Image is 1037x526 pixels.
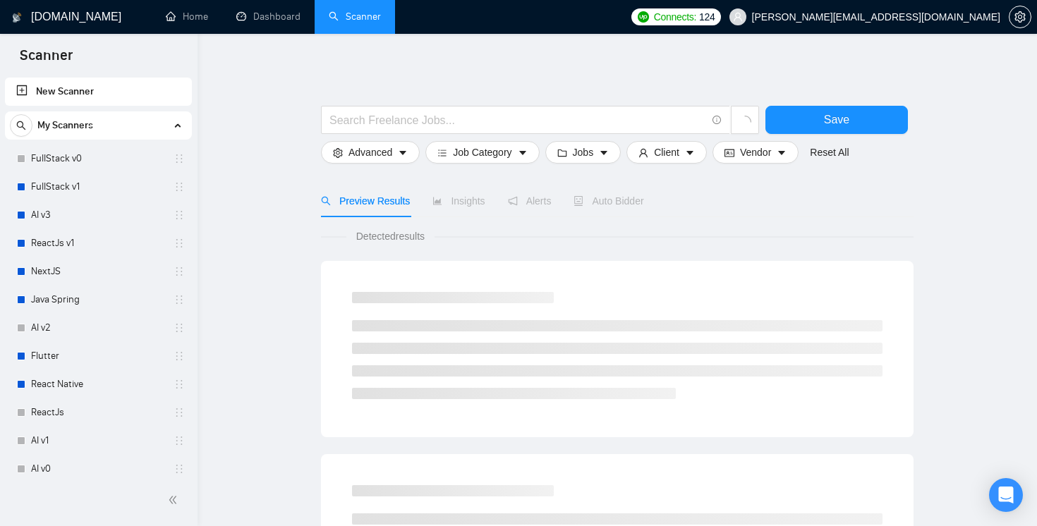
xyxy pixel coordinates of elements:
span: caret-down [518,147,528,157]
a: homeHome [166,11,208,23]
span: bars [437,147,447,157]
span: double-left [168,493,182,507]
span: caret-down [777,147,787,157]
span: Vendor [740,145,771,160]
a: Reset All [810,145,849,160]
span: folder [557,147,567,157]
span: caret-down [599,147,609,157]
button: Save [765,106,908,134]
a: ReactJs [31,398,165,427]
span: holder [174,266,185,277]
span: holder [174,209,185,221]
button: idcardVendorcaret-down [712,141,799,164]
span: Detected results [346,228,435,244]
a: Java Spring [31,286,165,314]
button: setting [1009,6,1031,28]
span: My Scanners [37,111,93,140]
img: logo [12,6,22,29]
span: search [321,196,331,206]
div: Open Intercom Messenger [989,478,1023,512]
span: holder [174,435,185,446]
a: FullStack v0 [31,145,165,173]
span: Advanced [348,145,392,160]
span: holder [174,153,185,164]
span: holder [174,238,185,249]
span: loading [739,116,751,128]
span: setting [333,147,343,157]
span: Alerts [508,195,552,207]
span: Auto Bidder [574,195,643,207]
span: holder [174,350,185,362]
a: FullStack v1 [31,173,165,201]
span: holder [174,322,185,334]
a: dashboardDashboard [236,11,301,23]
span: Preview Results [321,195,410,207]
span: holder [174,463,185,475]
span: search [11,121,32,130]
span: holder [174,181,185,192]
span: holder [174,294,185,305]
span: caret-down [685,147,695,157]
input: Search Freelance Jobs... [329,111,706,129]
button: folderJobscaret-down [545,141,621,164]
a: ReactJs v1 [31,229,165,257]
span: Job Category [453,145,511,160]
a: setting [1009,11,1031,23]
button: settingAdvancedcaret-down [321,141,420,164]
span: Client [654,145,679,160]
span: holder [174,407,185,418]
a: NextJS [31,257,165,286]
a: Flutter [31,342,165,370]
button: barsJob Categorycaret-down [425,141,539,164]
a: React Native [31,370,165,398]
span: caret-down [398,147,408,157]
span: Connects: [654,9,696,25]
span: Jobs [573,145,594,160]
span: Save [824,111,849,128]
span: setting [1009,11,1031,23]
span: idcard [724,147,734,157]
span: holder [174,379,185,390]
span: robot [574,196,583,206]
img: upwork-logo.png [638,11,649,23]
span: Scanner [8,45,84,75]
span: user [638,147,648,157]
a: searchScanner [329,11,381,23]
span: area-chart [432,196,442,206]
span: 124 [699,9,715,25]
a: New Scanner [16,78,181,106]
span: notification [508,196,518,206]
span: info-circle [712,116,722,125]
a: AI v2 [31,314,165,342]
a: AI v0 [31,455,165,483]
a: AI v1 [31,427,165,455]
button: search [10,114,32,137]
button: userClientcaret-down [626,141,707,164]
a: AI v3 [31,201,165,229]
span: Insights [432,195,485,207]
li: New Scanner [5,78,192,106]
span: user [733,12,743,22]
